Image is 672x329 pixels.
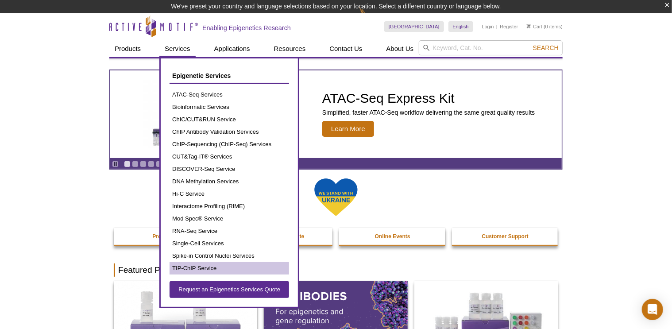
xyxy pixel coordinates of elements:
[500,23,518,30] a: Register
[110,70,562,158] article: ATAC-Seq Express Kit
[269,40,311,57] a: Resources
[114,263,558,277] h2: Featured Products
[170,101,289,113] a: Bioinformatic Services
[209,40,255,57] a: Applications
[324,40,367,57] a: Contact Us
[170,213,289,225] a: Mod Spec® Service
[109,40,146,57] a: Products
[496,21,498,32] li: |
[384,21,444,32] a: [GEOGRAPHIC_DATA]
[381,40,419,57] a: About Us
[156,161,162,167] a: Go to slide 5
[132,161,139,167] a: Go to slide 2
[170,151,289,163] a: CUT&Tag-IT® Services
[533,44,559,51] span: Search
[170,281,289,298] a: Request an Epigenetics Services Quote
[530,44,561,52] button: Search
[527,24,531,28] img: Your Cart
[159,40,196,57] a: Services
[170,250,289,262] a: Spike-in Control Nuclei Services
[170,262,289,275] a: TIP-ChIP Service
[482,233,529,240] strong: Customer Support
[482,23,494,30] a: Login
[170,67,289,84] a: Epigenetic Services
[170,89,289,101] a: ATAC-Seq Services
[172,72,231,79] span: Epigenetic Services
[170,225,289,237] a: RNA-Seq Service
[140,161,147,167] a: Go to slide 3
[322,108,535,116] p: Simplified, faster ATAC-Seq workflow delivering the same great quality results
[170,138,289,151] a: ChIP-Sequencing (ChIP-Seq) Services
[322,121,374,137] span: Learn More
[152,233,182,240] strong: Promotions
[419,40,563,55] input: Keyword, Cat. No.
[112,161,119,167] a: Toggle autoplay
[170,163,289,175] a: DISCOVER-Seq Service
[170,113,289,126] a: ChIC/CUT&RUN Service
[202,24,291,32] h2: Enabling Epigenetics Research
[148,161,154,167] a: Go to slide 4
[448,21,473,32] a: English
[110,70,562,158] a: ATAC-Seq Express Kit ATAC-Seq Express Kit Simplified, faster ATAC-Seq workflow delivering the sam...
[527,23,542,30] a: Cart
[139,81,285,148] img: ATAC-Seq Express Kit
[452,228,559,245] a: Customer Support
[527,21,563,32] li: (0 items)
[314,178,358,217] img: We Stand With Ukraine
[359,7,383,27] img: Change Here
[170,188,289,200] a: Hi-C Service
[170,200,289,213] a: Interactome Profiling (RIME)
[339,228,446,245] a: Online Events
[170,237,289,250] a: Single-Cell Services
[124,161,131,167] a: Go to slide 1
[322,92,535,105] h2: ATAC-Seq Express Kit
[170,175,289,188] a: DNA Methylation Services
[642,299,663,320] div: Open Intercom Messenger
[170,126,289,138] a: ChIP Antibody Validation Services
[114,228,221,245] a: Promotions
[375,233,410,240] strong: Online Events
